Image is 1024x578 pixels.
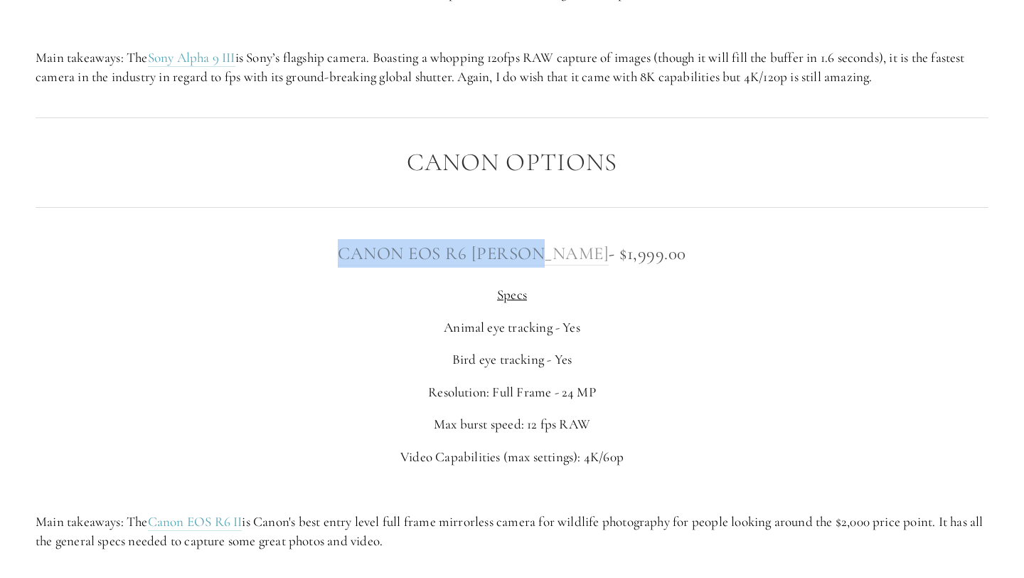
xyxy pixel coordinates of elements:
p: Animal eye tracking - Yes [36,318,988,337]
p: Main takeaways: The is Canon's best entry level full frame mirrorless camera for wildlife photogr... [36,513,988,550]
p: Bird eye tracking - Yes [36,350,988,369]
h2: Canon Options [36,149,988,177]
a: Canon EOS R6 II [148,513,242,531]
p: Max burst speed: 12 fps RAW [36,415,988,434]
a: Canon EOS R6 [PERSON_NAME] [338,243,609,266]
span: Specs [497,286,527,303]
p: Main takeaways: The is Sony’s flagship camera. Boasting a whopping 120fps RAW capture of images (... [36,48,988,86]
a: Sony Alpha 9 III [148,49,235,67]
h3: - $1,999.00 [36,239,988,268]
p: Video Capabilities (max settings): 4K/60p [36,448,988,467]
p: Resolution: Full Frame - 24 MP [36,383,988,402]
